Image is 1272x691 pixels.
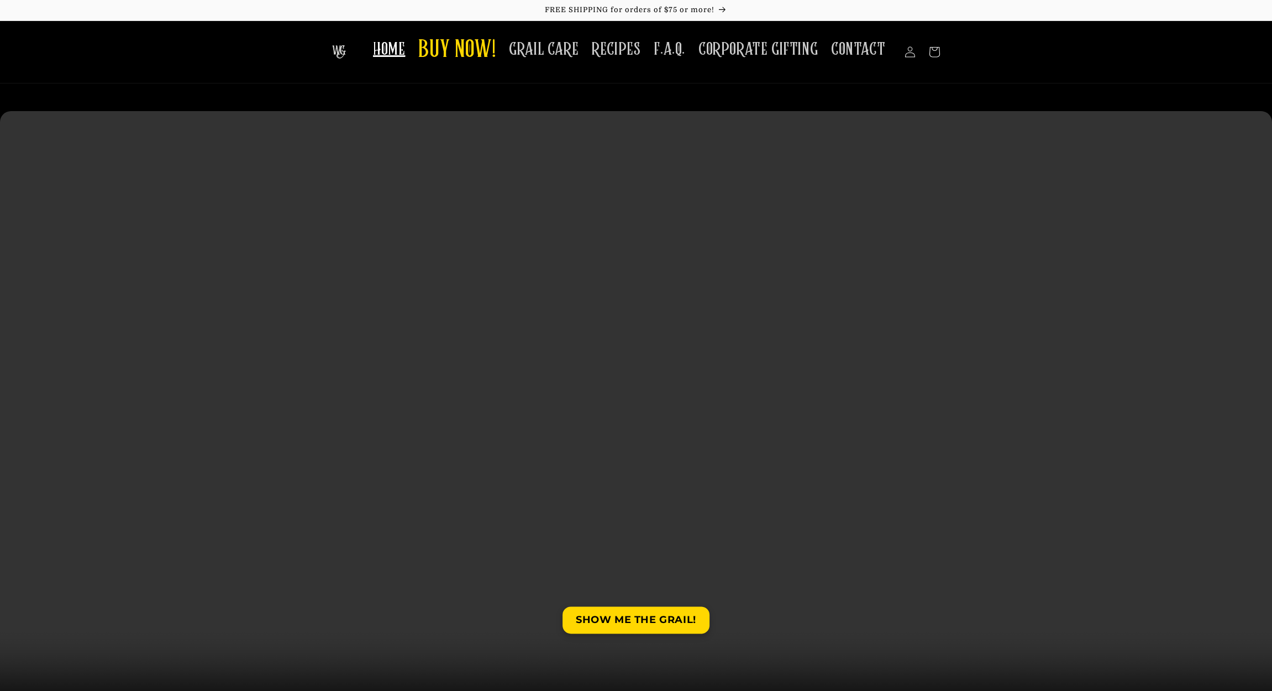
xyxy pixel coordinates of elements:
a: CORPORATE GIFTING [692,32,824,67]
p: FREE SHIPPING for orders of $75 or more! [11,6,1261,15]
a: F.A.Q. [647,32,692,67]
span: BUY NOW! [418,35,496,66]
span: CONTACT [831,39,885,60]
span: RECIPES [592,39,640,60]
a: HOME [366,32,412,67]
span: GRAIL CARE [509,39,579,60]
a: RECIPES [585,32,647,67]
a: SHOW ME THE GRAIL! [563,607,709,634]
a: GRAIL CARE [502,32,585,67]
img: The Whiskey Grail [332,45,346,59]
a: BUY NOW! [412,29,502,72]
a: CONTACT [824,32,892,67]
span: F.A.Q. [654,39,685,60]
span: HOME [373,39,405,60]
span: CORPORATE GIFTING [698,39,818,60]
